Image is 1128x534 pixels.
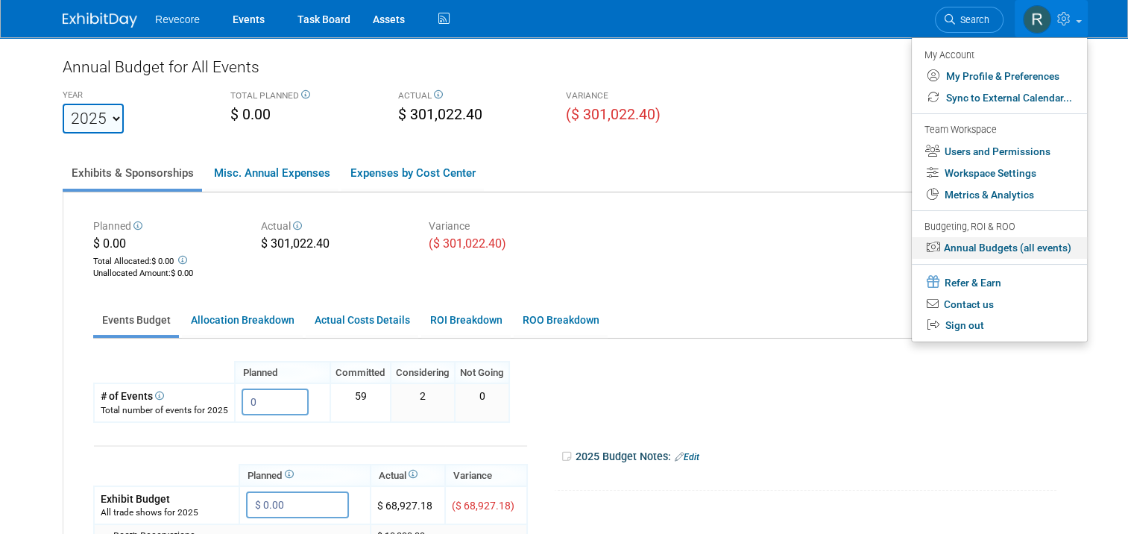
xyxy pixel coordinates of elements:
[230,106,271,123] span: $ 0.00
[912,315,1087,336] a: Sign out
[182,306,303,335] a: Allocation Breakdown
[561,445,1056,468] div: 2025 Budget Notes:
[912,87,1087,109] a: Sync to External Calendar...
[566,106,661,123] span: ($ 301,022.40)
[101,491,233,506] div: Exhibit Budget
[675,452,699,462] a: Edit
[445,465,527,486] th: Variance
[924,219,1072,235] div: Budgeting, ROI & ROO
[955,14,989,25] span: Search
[63,56,955,86] div: Annual Budget for All Events
[101,389,228,403] div: # of Events
[391,383,455,421] td: 2
[398,89,543,104] div: ACTUAL
[912,141,1087,163] a: Users and Permissions
[1023,5,1051,34] img: Rachael Sires
[63,13,137,28] img: ExhibitDay
[912,271,1087,294] a: Refer & Earn
[935,7,1003,33] a: Search
[151,257,174,266] span: $ 0.00
[924,122,1072,139] div: Team Workspace
[93,268,239,280] div: :
[101,506,233,519] div: All trade shows for 2025
[371,486,445,524] td: $ 68,927.18
[566,89,711,104] div: VARIANCE
[93,268,168,278] span: Unallocated Amount
[452,500,514,512] span: ($ 68,927.18)
[261,219,406,236] div: Actual
[924,45,1072,63] div: My Account
[912,294,1087,315] a: Contact us
[455,383,509,421] td: 0
[63,157,202,189] a: Exhibits & Sponsorships
[235,362,330,383] th: Planned
[330,383,391,421] td: 59
[306,306,418,335] a: Actual Costs Details
[93,306,179,335] a: Events Budget
[155,13,200,25] span: Revecore
[912,163,1087,184] a: Workspace Settings
[912,184,1087,206] a: Metrics & Analytics
[391,362,455,383] th: Considering
[171,268,193,278] span: $ 0.00
[93,219,239,236] div: Planned
[455,362,509,383] th: Not Going
[398,106,482,123] span: $ 301,022.40
[429,236,506,251] span: ($ 301,022.40)
[912,237,1087,259] a: Annual Budgets (all events)
[514,306,608,335] a: ROO Breakdown
[261,236,406,255] div: $ 301,022.40
[93,253,239,268] div: Total Allocated:
[205,157,338,189] a: Misc. Annual Expenses
[330,362,391,383] th: Committed
[230,89,376,104] div: TOTAL PLANNED
[63,89,208,104] div: YEAR
[429,219,574,236] div: Variance
[93,236,126,251] span: $ 0.00
[371,465,445,486] th: Actual
[912,66,1087,87] a: My Profile & Preferences
[421,306,511,335] a: ROI Breakdown
[239,465,371,486] th: Planned
[341,157,484,189] a: Expenses by Cost Center
[101,404,228,417] div: Total number of events for 2025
